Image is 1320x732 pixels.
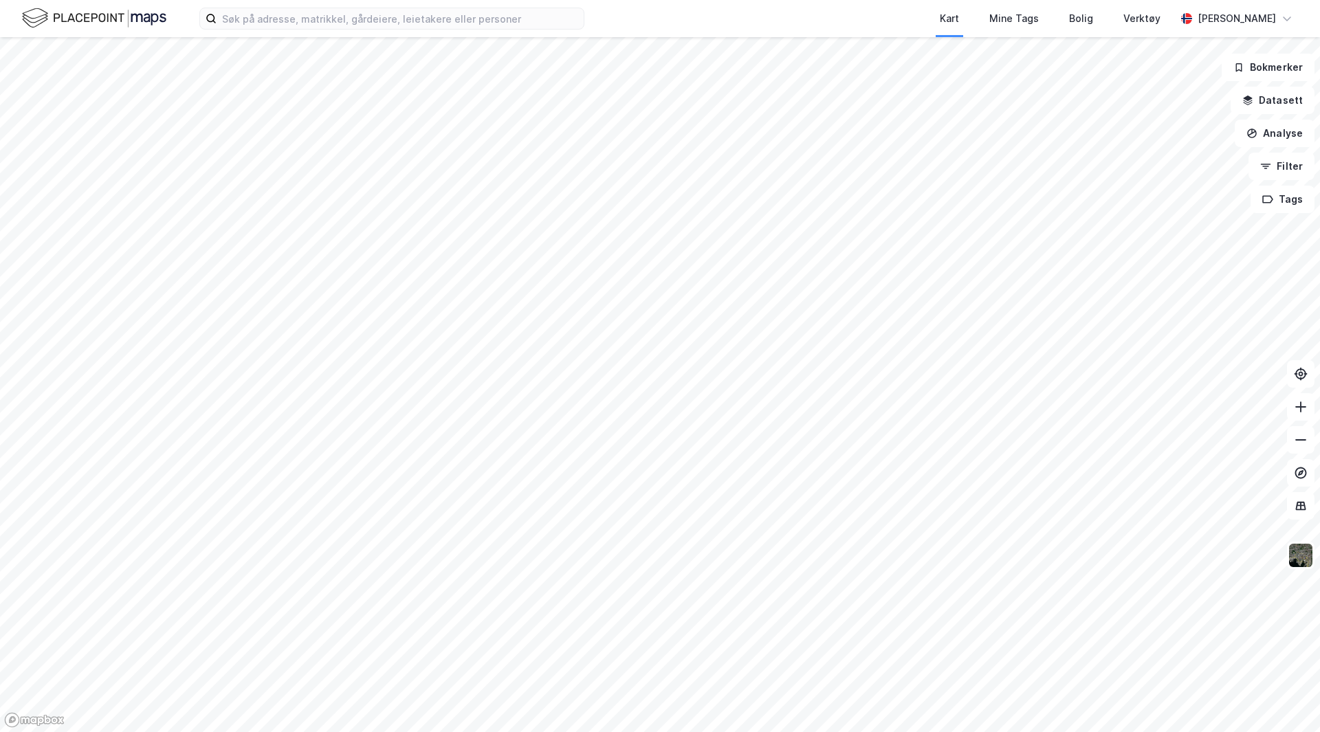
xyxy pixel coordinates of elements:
div: Kontrollprogram for chat [1251,666,1320,732]
button: Datasett [1231,87,1314,114]
input: Søk på adresse, matrikkel, gårdeiere, leietakere eller personer [217,8,584,29]
img: 9k= [1288,542,1314,568]
div: Verktøy [1123,10,1160,27]
button: Filter [1248,153,1314,180]
iframe: Chat Widget [1251,666,1320,732]
img: logo.f888ab2527a4732fd821a326f86c7f29.svg [22,6,166,30]
div: Bolig [1069,10,1093,27]
div: [PERSON_NAME] [1198,10,1276,27]
button: Bokmerker [1222,54,1314,81]
a: Mapbox homepage [4,712,65,728]
button: Analyse [1235,120,1314,147]
div: Mine Tags [989,10,1039,27]
button: Tags [1251,186,1314,213]
div: Kart [940,10,959,27]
